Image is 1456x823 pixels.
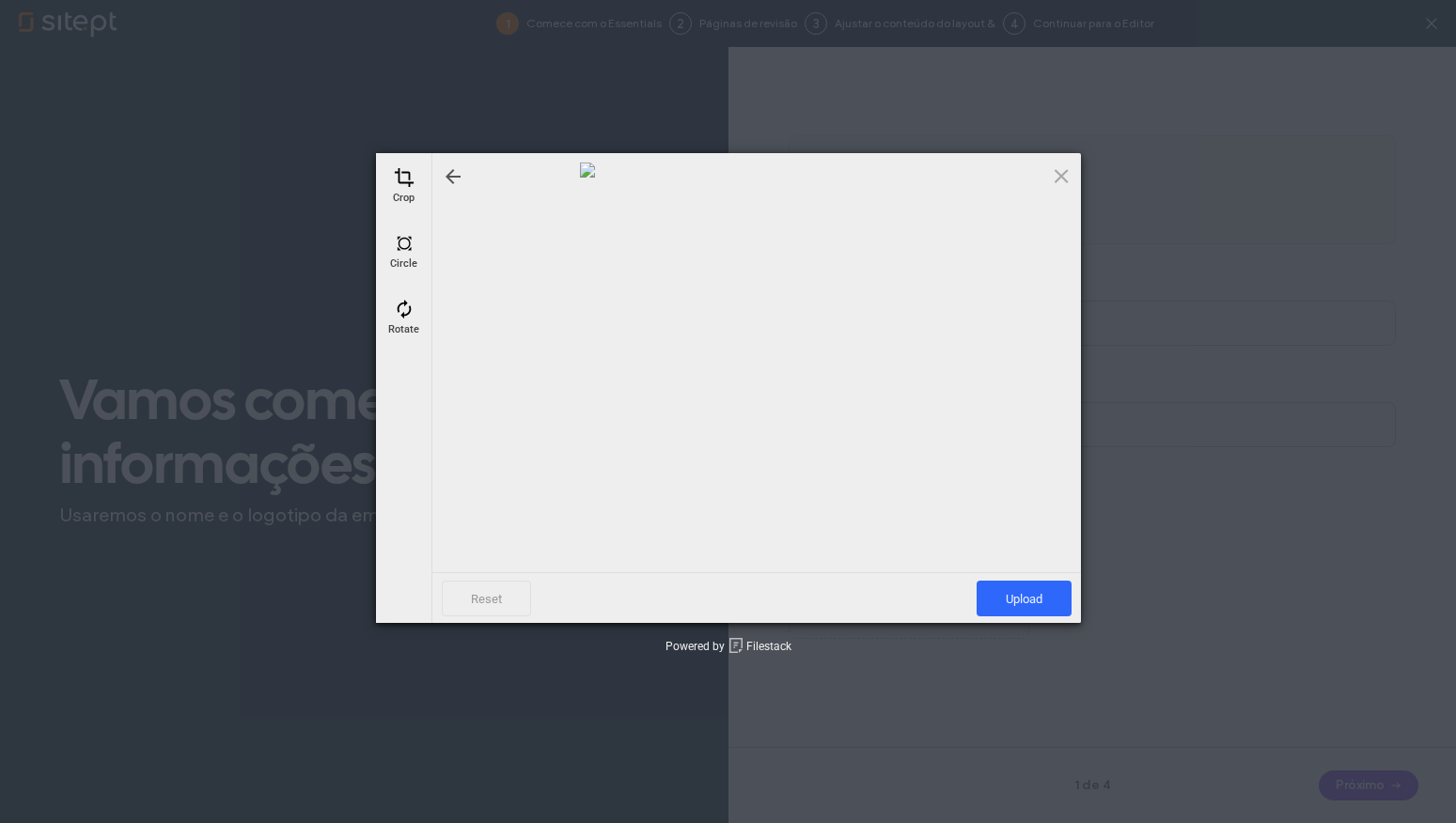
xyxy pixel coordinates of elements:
[381,163,428,210] div: Crop
[381,228,428,275] div: Circle
[442,165,464,188] div: Go back
[1051,165,1072,186] span: Click here or hit ESC to close picker
[381,294,428,341] div: Rotate
[665,638,791,655] div: Powered by Filestack
[42,13,90,30] span: Ajuda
